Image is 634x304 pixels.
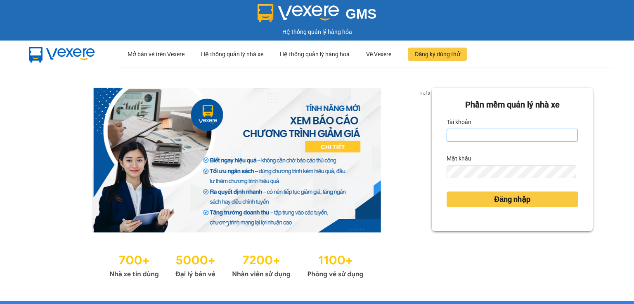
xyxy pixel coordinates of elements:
div: Phần mềm quản lý nhà xe [447,98,578,111]
span: GMS [345,6,376,22]
img: logo 2 [258,4,339,22]
button: Đăng ký dùng thử [408,48,467,61]
span: Đăng ký dùng thử [414,50,460,59]
button: next slide / item [420,88,432,232]
img: Statistics.png [109,249,364,280]
li: slide item 1 [225,223,228,226]
div: Hệ thống quản lý nhà xe [201,41,263,67]
li: slide item 3 [245,223,248,226]
div: Mở bán vé trên Vexere [128,41,185,67]
div: Hệ thống quản lý hàng hoá [280,41,350,67]
input: Mật khẩu [447,165,576,179]
button: previous slide / item [41,88,53,232]
li: slide item 2 [235,223,238,226]
p: 1 of 3 [417,88,432,98]
div: Hệ thống quản lý hàng hóa [2,27,632,36]
span: Đăng nhập [494,194,530,205]
img: mbUUG5Q.png [21,41,103,68]
label: Mật khẩu [447,152,471,165]
div: Về Vexere [366,41,391,67]
label: Tài khoản [447,115,471,129]
button: Đăng nhập [447,191,578,207]
input: Tài khoản [447,129,578,142]
a: GMS [258,12,377,19]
